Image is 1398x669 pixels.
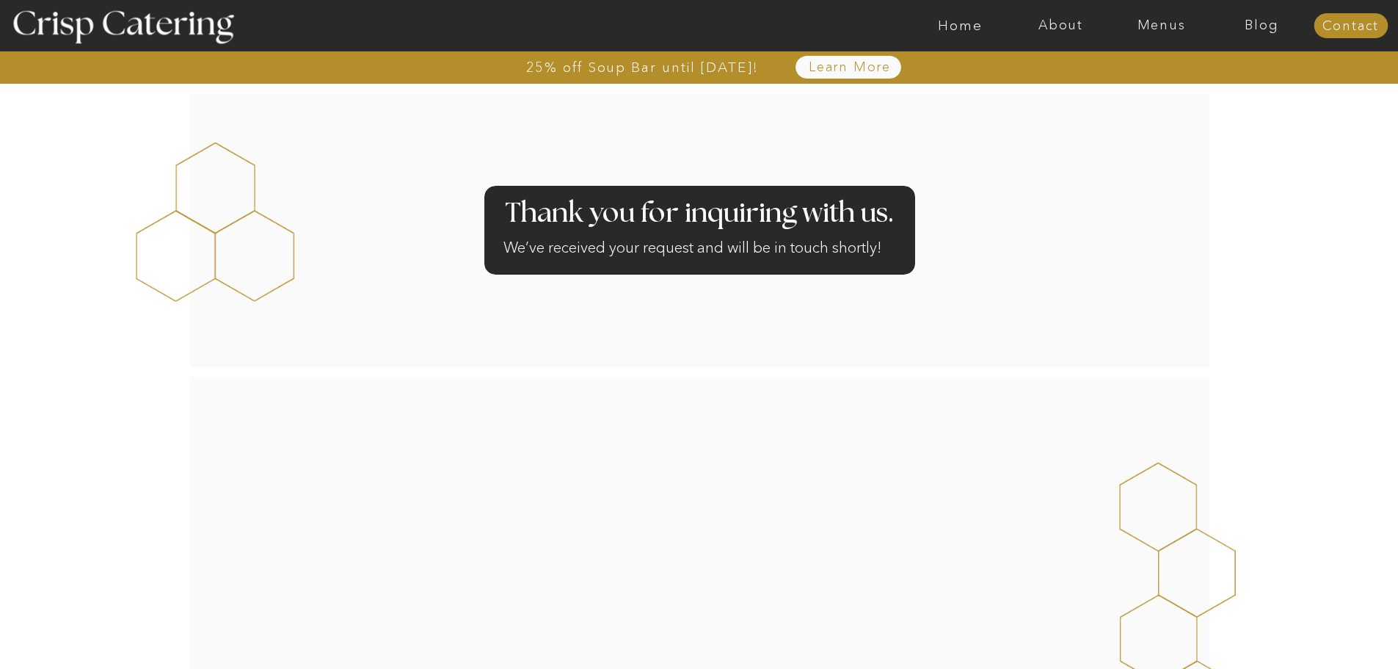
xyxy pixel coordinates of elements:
a: Home [910,18,1011,33]
a: 25% off Soup Bar until [DATE]! [473,60,812,75]
a: Blog [1212,18,1312,33]
iframe: podium webchat widget bubble [1281,596,1398,669]
a: Contact [1314,19,1388,34]
h2: We’ve received your request and will be in touch shortly! [503,236,895,265]
a: About [1011,18,1111,33]
a: Learn More [775,60,925,75]
h2: Thank you for inquiring with us. [503,200,896,228]
a: Menus [1111,18,1212,33]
